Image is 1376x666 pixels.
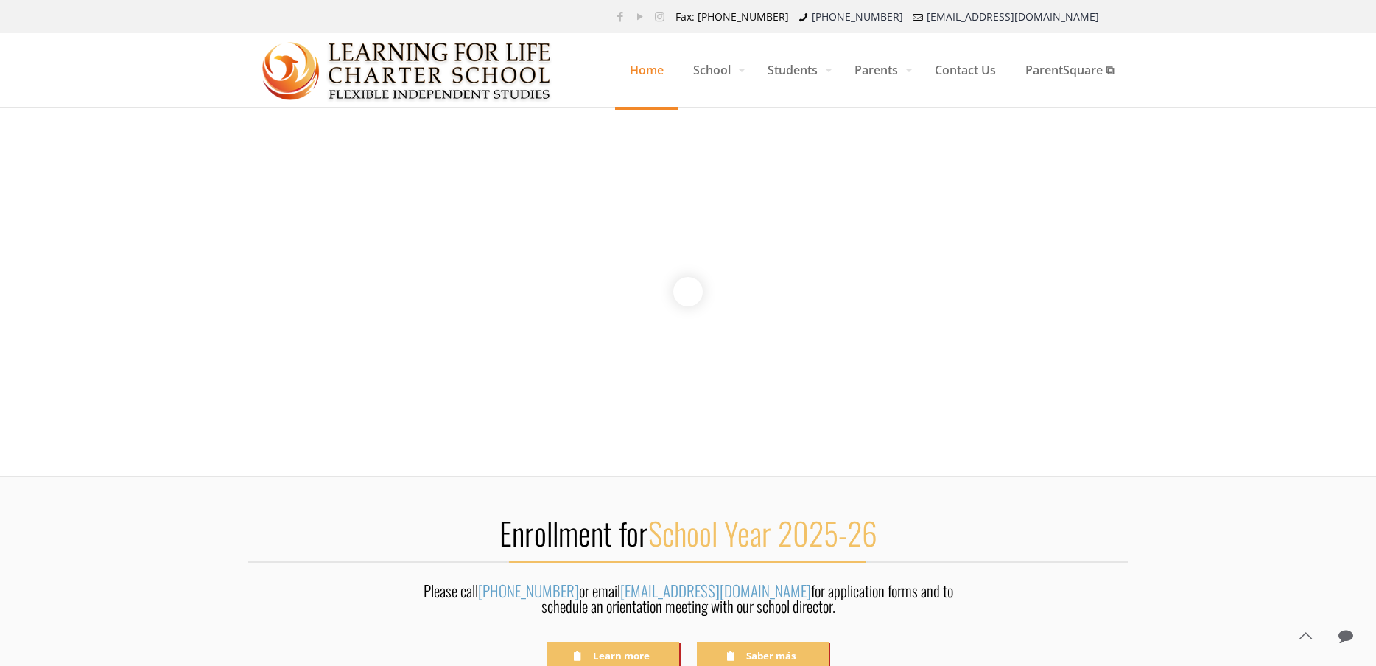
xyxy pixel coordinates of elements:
[652,9,667,24] a: Instagram icon
[248,513,1128,552] h2: Enrollment for
[615,33,678,107] a: Home
[413,583,963,622] div: Please call or email for application forms and to schedule an orientation meeting with our school...
[753,33,840,107] a: Students
[478,579,579,602] a: [PHONE_NUMBER]
[632,9,647,24] a: YouTube icon
[840,33,920,107] a: Parents
[615,48,678,92] span: Home
[678,33,753,107] a: School
[920,48,1011,92] span: Contact Us
[920,33,1011,107] a: Contact Us
[753,48,840,92] span: Students
[678,48,753,92] span: School
[1011,48,1128,92] span: ParentSquare ⧉
[910,10,925,24] i: mail
[262,34,552,108] img: Home
[840,48,920,92] span: Parents
[612,9,628,24] a: Facebook icon
[648,510,877,555] span: School Year 2025-26
[796,10,811,24] i: phone
[927,10,1099,24] a: [EMAIL_ADDRESS][DOMAIN_NAME]
[262,33,552,107] a: Learning for Life Charter School
[1290,620,1321,651] a: Back to top icon
[1011,33,1128,107] a: ParentSquare ⧉
[620,579,811,602] a: [EMAIL_ADDRESS][DOMAIN_NAME]
[812,10,903,24] a: [PHONE_NUMBER]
